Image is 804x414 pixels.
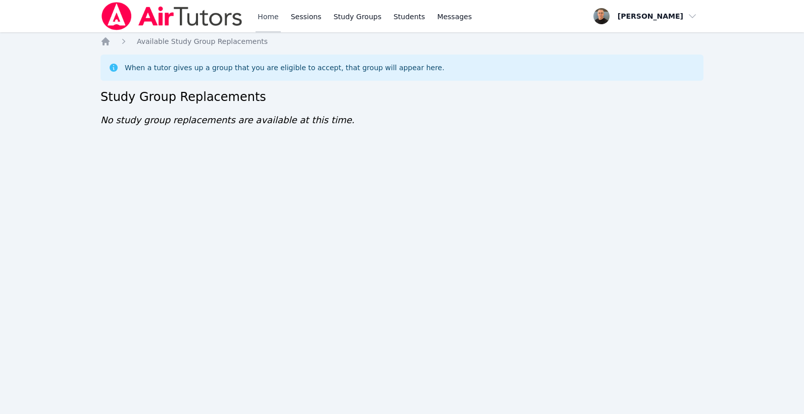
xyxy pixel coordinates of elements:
[137,37,268,45] span: Available Study Group Replacements
[100,36,703,46] nav: Breadcrumb
[437,12,472,22] span: Messages
[125,63,444,73] div: When a tutor gives up a group that you are eligible to accept, that group will appear here.
[100,89,703,105] h2: Study Group Replacements
[100,2,243,30] img: Air Tutors
[100,115,355,125] span: No study group replacements are available at this time.
[137,36,268,46] a: Available Study Group Replacements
